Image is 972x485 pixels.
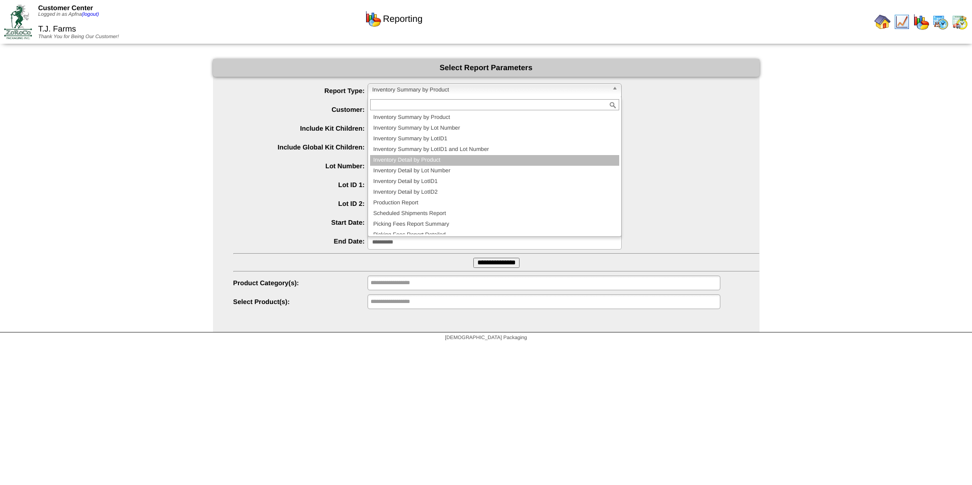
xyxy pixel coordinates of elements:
div: Select Report Parameters [213,59,760,77]
li: Inventory Detail by Lot Number [370,166,619,176]
a: (logout) [82,12,99,17]
label: Lot Number: [233,162,368,170]
img: ZoRoCo_Logo(Green%26Foil)%20jpg.webp [4,5,32,39]
img: graph.gif [365,11,381,27]
li: Inventory Detail by LotID1 [370,176,619,187]
img: graph.gif [913,14,929,30]
span: [DEMOGRAPHIC_DATA] Packaging [445,335,527,341]
label: End Date: [233,237,368,245]
label: Lot ID 1: [233,181,368,189]
span: T.J. Farms [38,25,76,34]
li: Inventory Detail by LotID2 [370,187,619,198]
label: Include Global Kit Children: [233,143,368,151]
span: Logged in as Apfna [38,12,99,17]
img: calendarprod.gif [932,14,949,30]
li: Inventory Summary by Product [370,112,619,123]
label: Report Type: [233,87,368,95]
label: Lot ID 2: [233,200,368,207]
li: Inventory Summary by Lot Number [370,123,619,134]
li: Inventory Summary by LotID1 and Lot Number [370,144,619,155]
li: Scheduled Shipments Report [370,208,619,219]
li: Production Report [370,198,619,208]
span: Customer Center [38,4,93,12]
label: Select Product(s): [233,298,368,306]
span: Thank You for Being Our Customer! [38,34,119,40]
span: Reporting [383,14,422,24]
label: Include Kit Children: [233,125,368,132]
img: line_graph.gif [894,14,910,30]
span: T.J. Farms [233,102,760,114]
li: Picking Fees Report Summary [370,219,619,230]
li: Picking Fees Report Detailed [370,230,619,240]
img: calendarinout.gif [952,14,968,30]
li: Inventory Detail by Product [370,155,619,166]
label: Product Category(s): [233,279,368,287]
label: Start Date: [233,219,368,226]
label: Customer: [233,106,368,113]
img: home.gif [874,14,891,30]
li: Inventory Summary by LotID1 [370,134,619,144]
span: Inventory Summary by Product [372,84,608,96]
